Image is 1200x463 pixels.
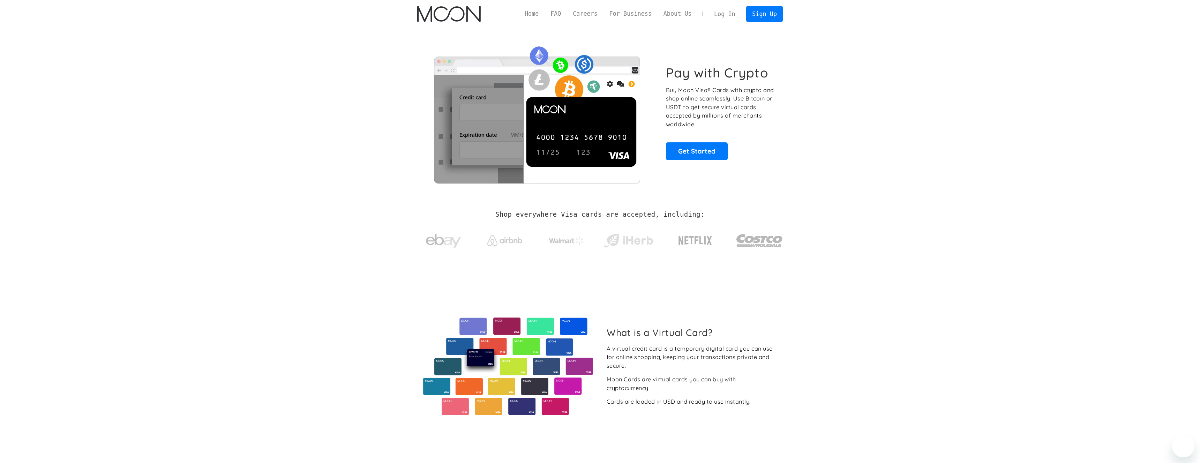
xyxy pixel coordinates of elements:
h1: Pay with Crypto [666,65,768,81]
a: Airbnb [479,228,531,249]
h2: Shop everywhere Visa cards are accepted, including: [495,211,704,218]
div: Moon Cards are virtual cards you can buy with cryptocurrency. [607,375,777,392]
a: Home [519,9,545,18]
a: For Business [603,9,658,18]
img: Moon Cards let you spend your crypto anywhere Visa is accepted. [417,42,656,183]
a: About Us [658,9,698,18]
a: Careers [567,9,603,18]
a: Get Started [666,142,728,160]
h2: What is a Virtual Card? [607,327,777,338]
div: A virtual credit card is a temporary digital card you can use for online shopping, keeping your t... [607,344,777,370]
a: ebay [417,223,469,255]
a: Log In [708,6,741,22]
div: Cards are loaded in USD and ready to use instantly. [607,397,751,406]
img: Netflix [678,232,713,249]
img: Costco [736,227,783,254]
img: Virtual cards from Moon [422,318,594,415]
a: home [417,6,480,22]
a: Sign Up [746,6,782,22]
img: Walmart [549,237,584,245]
a: Walmart [541,230,593,248]
iframe: Button to launch messaging window [1172,435,1194,457]
img: iHerb [602,232,654,250]
a: iHerb [602,225,654,253]
a: Netflix [664,225,727,253]
img: Moon Logo [417,6,480,22]
a: FAQ [545,9,567,18]
img: Airbnb [487,235,522,246]
p: Buy Moon Visa® Cards with crypto and shop online seamlessly! Use Bitcoin or USDT to get secure vi... [666,86,775,129]
a: Costco [736,221,783,257]
img: ebay [426,230,461,252]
